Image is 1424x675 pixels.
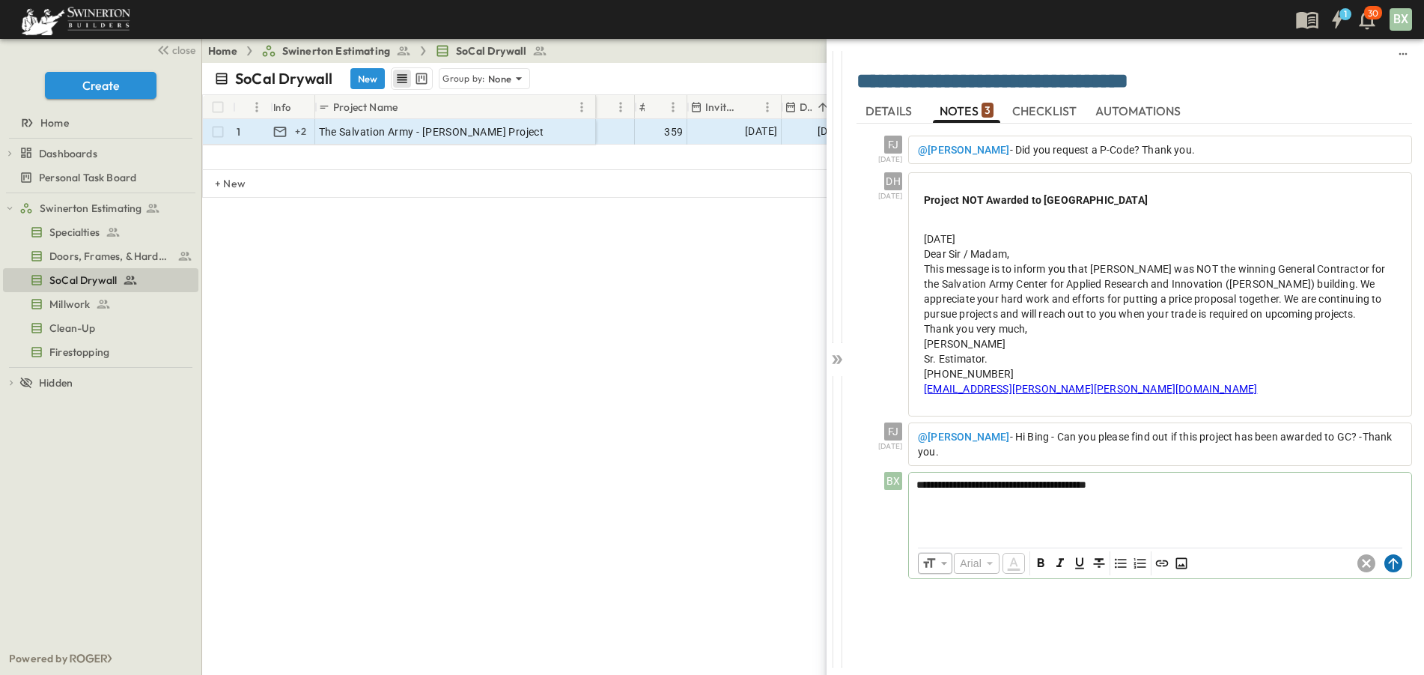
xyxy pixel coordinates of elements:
[960,556,982,571] p: Arial
[239,99,255,115] button: Sort
[233,95,270,119] div: #
[270,95,315,119] div: Info
[1071,554,1089,572] button: Format text underlined. Shortcut: Ctrl+U
[333,100,398,115] p: Project Name
[924,263,1385,320] span: This message is to inform you that [PERSON_NAME] was NOT the winning General Contractor for the S...
[924,194,1148,206] span: Project NOT Awarded to [GEOGRAPHIC_DATA]
[924,353,988,365] span: Sr. Estimator.
[412,70,430,88] button: kanban view
[49,225,100,240] span: Specialties
[940,104,994,118] span: NOTES
[924,338,1005,350] span: [PERSON_NAME]
[745,123,777,140] span: [DATE]
[215,176,224,191] p: + New
[884,172,902,190] div: DH
[292,123,310,141] div: + 2
[39,375,73,390] span: Hidden
[985,103,991,118] p: 3
[742,99,758,115] button: Sort
[282,43,390,58] span: Swinerton Estimating
[918,552,952,575] div: Font Size
[45,72,156,99] button: Create
[49,321,95,336] span: Clean-Up
[3,196,198,220] div: test
[878,154,902,166] span: [DATE]
[1010,144,1195,156] span: - Did you request a P-Code? Thank you.
[918,431,1392,458] span: - Hi Bing - Can you please find out if this project has been awarded to GC? -Thank you.
[922,556,937,571] span: Font Size
[664,124,683,139] span: 359
[612,98,630,116] button: Menu
[705,100,739,115] p: Invite Date
[39,146,97,161] span: Dashboards
[456,43,526,58] span: SoCal Drywall
[248,98,266,116] button: Menu
[172,43,195,58] span: close
[1394,45,1412,63] button: sidedrawer-menu
[208,43,556,58] nav: breadcrumbs
[878,441,902,453] span: [DATE]
[1051,554,1069,572] span: Italic (Ctrl+I)
[3,244,198,268] div: test
[758,98,776,116] button: Menu
[3,316,198,340] div: test
[648,99,664,115] button: Sort
[954,553,999,574] div: Arial
[1131,554,1149,572] button: Ordered List
[39,170,136,185] span: Personal Task Board
[3,340,198,364] div: test
[1131,554,1149,572] span: Ordered List (Ctrl + Shift + 7)
[1390,8,1412,31] div: BX
[924,248,1009,260] span: Dear Sir / Madam,
[664,98,682,116] button: Menu
[924,368,1014,380] span: [PHONE_NUMBER]
[918,144,1009,156] span: @[PERSON_NAME]
[1153,554,1171,572] span: Insert Link (Ctrl + K)
[878,190,902,203] span: [DATE]
[1368,7,1378,19] p: 30
[1095,104,1184,118] span: AUTOMATIONS
[924,383,1257,395] a: [EMAIL_ADDRESS][PERSON_NAME][PERSON_NAME][DOMAIN_NAME]
[3,268,198,292] div: test
[208,43,237,58] a: Home
[884,136,902,154] div: FJ
[393,70,411,88] button: row view
[1001,551,1026,575] span: Color
[401,99,417,115] button: Sort
[1344,8,1347,20] h6: 1
[442,71,485,86] p: Group by:
[1090,554,1108,572] span: Strikethrough
[49,249,171,264] span: Doors, Frames, & Hardware
[918,431,1009,443] span: @[PERSON_NAME]
[865,104,915,118] span: DETAILS
[1172,554,1190,572] button: Insert Image
[235,68,332,89] p: SoCal Drywall
[40,115,69,130] span: Home
[1012,104,1080,118] span: CHECKLIST
[1032,554,1050,572] span: Bold (Ctrl+B)
[884,423,902,441] div: FJ
[3,292,198,316] div: test
[49,345,109,360] span: Firestopping
[350,68,385,89] button: New
[273,86,291,128] div: Info
[488,71,512,86] p: None
[391,67,433,90] div: table view
[3,166,198,190] div: test
[1153,554,1171,572] button: Insert Link
[49,273,117,288] span: SoCal Drywall
[18,4,133,35] img: 6c363589ada0b36f064d841b69d3a419a338230e66bb0a533688fa5cc3e9e735.png
[1071,554,1089,572] span: Underline (Ctrl+U)
[319,124,544,139] span: The Salvation Army - [PERSON_NAME] Project
[924,323,1027,335] span: Thank you very much,
[3,220,198,244] div: test
[40,201,142,216] span: Swinerton Estimating
[924,233,955,245] span: [DATE]
[49,297,90,312] span: Millwork
[237,124,240,139] p: 1
[1051,554,1069,572] button: Format text as italic. Shortcut: Ctrl+I
[884,472,902,490] div: BX
[573,98,591,116] button: Menu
